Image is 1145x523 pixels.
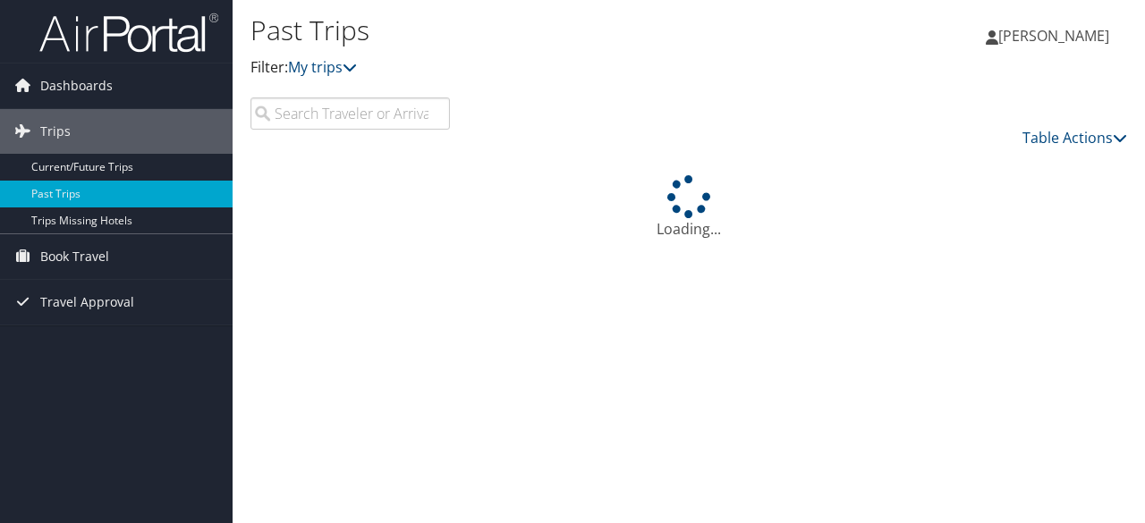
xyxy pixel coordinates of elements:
a: [PERSON_NAME] [986,9,1127,63]
h1: Past Trips [250,12,835,49]
a: My trips [288,57,357,77]
div: Loading... [250,175,1127,240]
span: Book Travel [40,234,109,279]
a: Table Actions [1022,128,1127,148]
input: Search Traveler or Arrival City [250,97,450,130]
span: Dashboards [40,63,113,108]
span: Travel Approval [40,280,134,325]
span: [PERSON_NAME] [998,26,1109,46]
span: Trips [40,109,71,154]
p: Filter: [250,56,835,80]
img: airportal-logo.png [39,12,218,54]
